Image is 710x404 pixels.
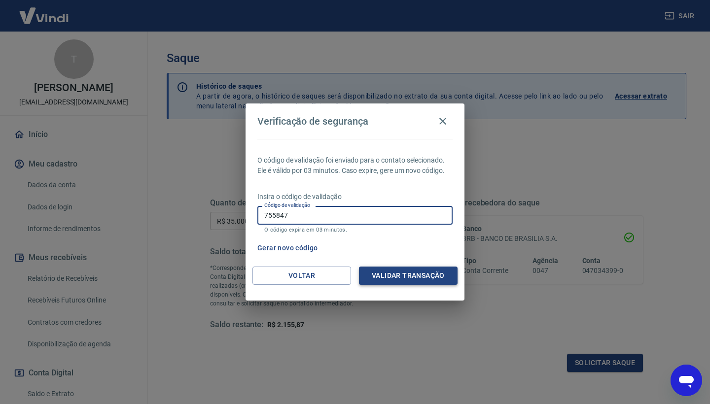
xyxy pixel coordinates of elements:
[359,267,458,285] button: Validar transação
[264,202,310,209] label: Código de validação
[257,115,368,127] h4: Verificação de segurança
[257,192,453,202] p: Insira o código de validação
[253,239,322,257] button: Gerar novo código
[252,267,351,285] button: Voltar
[671,365,702,396] iframe: Botão para abrir a janela de mensagens
[257,155,453,176] p: O código de validação foi enviado para o contato selecionado. Ele é válido por 03 minutos. Caso e...
[264,227,446,233] p: O código expira em 03 minutos.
